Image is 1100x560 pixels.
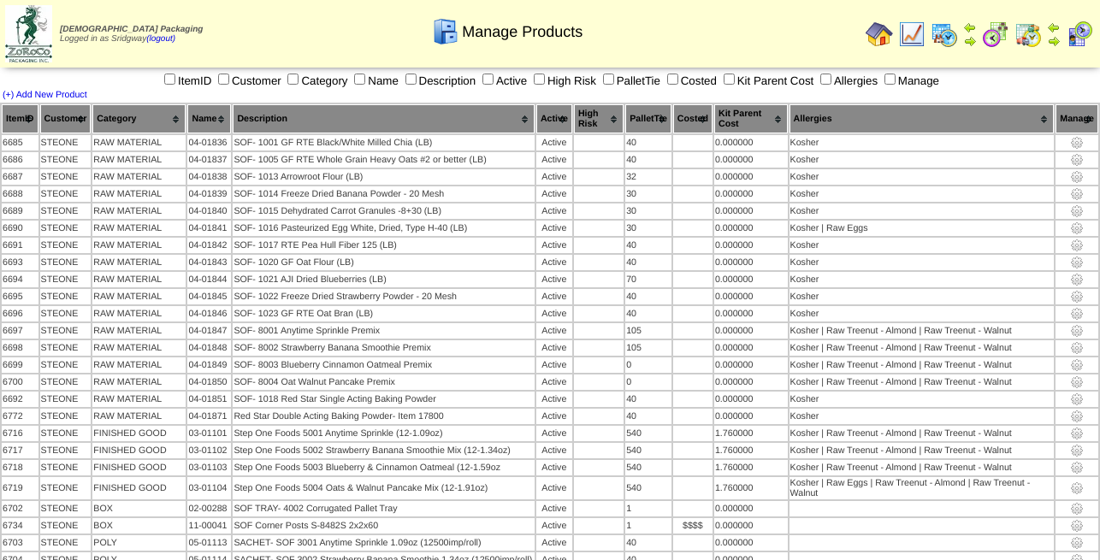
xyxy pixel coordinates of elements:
td: 6698 [2,340,38,356]
td: 540 [625,477,671,499]
img: settings.gif [1070,153,1084,167]
td: BOX [92,501,186,516]
td: SOF- 1023 GF RTE Oat Bran (LB) [233,306,534,321]
td: Kosher | Raw Treenut - Almond | Raw Treenut - Walnut [790,340,1055,356]
img: calendarcustomer.gif [1066,21,1093,48]
td: SACHET- SOF 3001 Anytime Sprinkle 1.09oz (12500imp/roll) [233,535,534,551]
input: Costed [667,74,678,85]
div: Active [537,240,571,251]
td: 04-01841 [187,221,231,236]
td: 0.000000 [714,238,788,253]
img: settings.gif [1070,307,1084,321]
td: 0.000000 [714,152,788,168]
div: Active [537,189,571,199]
label: Customer [215,74,281,87]
td: STEONE [40,221,92,236]
img: settings.gif [1070,444,1084,457]
th: Category [92,104,186,133]
span: [DEMOGRAPHIC_DATA] Packaging [60,25,203,34]
td: 04-01838 [187,169,231,185]
label: Kit Parent Cost [720,74,814,87]
td: RAW MATERIAL [92,289,186,304]
td: SOF- 1015 Dehydrated Carrot Granules -8+30 (LB) [233,203,534,219]
td: RAW MATERIAL [92,135,186,150]
img: settings.gif [1070,256,1084,269]
td: 0 [625,357,671,373]
td: 30 [625,221,671,236]
td: BOX [92,518,186,533]
div: Active [537,206,571,216]
td: 1 [625,518,671,533]
td: Kosher [790,135,1055,150]
img: settings.gif [1070,502,1084,516]
td: STEONE [40,426,92,441]
td: RAW MATERIAL [92,152,186,168]
input: Kit Parent Cost [724,74,735,85]
td: 03-01104 [187,477,231,499]
img: settings.gif [1070,273,1084,286]
input: High Risk [534,74,545,85]
div: Active [537,445,571,456]
div: Active [537,428,571,439]
td: Step One Foods 5004 Oats & Walnut Pancake Mix (12-1.91oz) [233,477,534,499]
td: RAW MATERIAL [92,323,186,339]
input: ItemID [164,74,175,85]
th: Allergies [790,104,1055,133]
td: FINISHED GOOD [92,426,186,441]
td: 40 [625,255,671,270]
th: Costed [673,104,713,133]
td: RAW MATERIAL [92,255,186,270]
img: settings.gif [1070,170,1084,184]
td: 6693 [2,255,38,270]
th: High Risk [574,104,624,133]
img: settings.gif [1070,427,1084,440]
td: Kosher [790,409,1055,424]
td: Kosher [790,203,1055,219]
img: settings.gif [1070,187,1084,201]
img: settings.gif [1070,392,1084,406]
img: settings.gif [1070,239,1084,252]
td: 0.000000 [714,203,788,219]
td: Kosher | Raw Eggs | Raw Treenut - Almond | Raw Treenut - Walnut [790,477,1055,499]
td: 04-01851 [187,392,231,407]
td: STEONE [40,272,92,287]
div: Active [537,274,571,285]
td: SOF- 1018 Red Star Single Acting Baking Powder [233,392,534,407]
td: STEONE [40,535,92,551]
td: SOF TRAY- 4002 Corrugated Pallet Tray [233,501,534,516]
td: 6689 [2,203,38,219]
label: ItemID [161,74,211,87]
td: 6696 [2,306,38,321]
td: 540 [625,426,671,441]
td: 0.000000 [714,518,788,533]
td: 6697 [2,323,38,339]
td: RAW MATERIAL [92,357,186,373]
td: 02-00288 [187,501,231,516]
td: 6690 [2,221,38,236]
label: Description [402,74,476,87]
img: calendarinout.gif [1014,21,1042,48]
td: Kosher | Raw Treenut - Almond | Raw Treenut - Walnut [790,443,1055,458]
div: Active [537,483,571,493]
td: 0.000000 [714,501,788,516]
td: 1.760000 [714,477,788,499]
a: (+) Add New Product [3,90,87,100]
label: High Risk [530,74,596,87]
td: 05-01113 [187,535,231,551]
td: 04-01837 [187,152,231,168]
img: calendarblend.gif [982,21,1009,48]
td: 0.000000 [714,323,788,339]
div: Active [537,155,571,165]
td: STEONE [40,501,92,516]
td: SOF- 8003 Blueberry Cinnamon Oatmeal Premix [233,357,534,373]
img: zoroco-logo-small.webp [5,5,52,62]
td: RAW MATERIAL [92,221,186,236]
div: Active [537,377,571,387]
td: 11-00041 [187,518,231,533]
td: Kosher [790,255,1055,270]
img: settings.gif [1070,375,1084,389]
img: line_graph.gif [898,21,926,48]
td: 6694 [2,272,38,287]
img: settings.gif [1070,204,1084,218]
td: SOF Corner Posts S-8482S 2x2x60 [233,518,534,533]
